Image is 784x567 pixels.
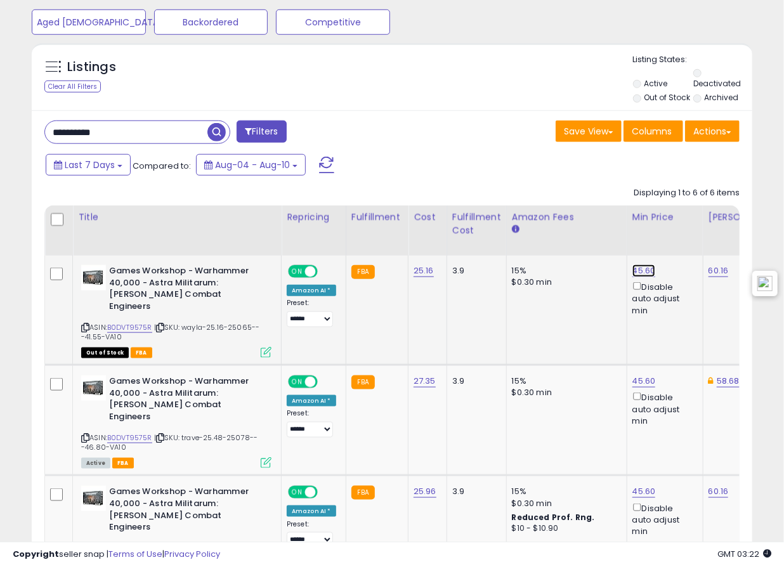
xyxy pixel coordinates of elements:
span: Columns [632,125,672,138]
span: OFF [316,487,336,498]
div: Fulfillment [351,211,403,224]
label: Out of Stock [644,92,690,103]
a: Privacy Policy [164,548,220,560]
span: 2025-08-18 03:22 GMT [717,548,771,560]
a: 58.68 [717,375,740,388]
div: Preset: [287,520,336,549]
img: 41r1uJCCuVL._SL40_.jpg [81,486,106,511]
div: Repricing [287,211,341,224]
div: Amazon AI * [287,505,336,517]
button: Aged [DEMOGRAPHIC_DATA]+ Days [32,10,146,35]
span: ON [289,487,305,498]
span: ON [289,377,305,388]
span: Aug-04 - Aug-10 [215,159,290,171]
div: Amazon AI * [287,395,336,407]
div: Fulfillment Cost [452,211,501,237]
button: Competitive [276,10,390,35]
div: Cost [414,211,441,224]
div: Title [78,211,276,224]
div: 15% [512,486,617,497]
label: Active [644,78,667,89]
label: Archived [704,92,738,103]
small: Amazon Fees. [512,224,519,235]
small: FBA [351,486,375,500]
div: Disable auto adjust min [632,501,693,538]
button: Backordered [154,10,268,35]
a: 25.16 [414,264,434,277]
a: 60.16 [709,485,729,498]
span: OFF [316,266,336,277]
div: Amazon Fees [512,211,622,224]
span: ON [289,266,305,277]
div: 15% [512,375,617,387]
div: Displaying 1 to 6 of 6 items [634,187,740,199]
a: 45.60 [632,264,656,277]
p: Listing States: [633,54,753,66]
b: Reduced Prof. Rng. [512,512,595,523]
span: All listings currently available for purchase on Amazon [81,458,110,469]
a: 45.60 [632,375,656,388]
a: Terms of Use [108,548,162,560]
div: $0.30 min [512,498,617,509]
span: OFF [316,377,336,388]
span: FBA [112,458,134,469]
div: Preset: [287,409,336,438]
label: Deactivated [693,78,741,89]
span: | SKU: trave-25.48-25078---46.80-VA10 [81,433,258,452]
b: Games Workshop - Warhammer 40,000 - Astra Militarum: [PERSON_NAME] Combat Engineers [109,265,263,315]
div: $10 - $10.90 [512,523,617,534]
a: 45.60 [632,485,656,498]
div: 3.9 [452,375,497,387]
div: Disable auto adjust min [632,390,693,427]
div: 3.9 [452,486,497,497]
div: 15% [512,265,617,277]
div: ASIN: [81,265,271,356]
div: $0.30 min [512,277,617,288]
button: Actions [685,121,740,142]
h5: Listings [67,58,116,76]
a: 27.35 [414,375,436,388]
div: Preset: [287,299,336,327]
span: | SKU: wayla-25.16-25065---41.55-VA10 [81,322,259,341]
button: Filters [237,121,286,143]
div: ASIN: [81,375,271,467]
img: icon48.png [757,276,773,291]
span: Last 7 Days [65,159,115,171]
span: FBA [131,348,152,358]
img: 41r1uJCCuVL._SL40_.jpg [81,375,106,401]
button: Aug-04 - Aug-10 [196,154,306,176]
div: [PERSON_NAME] [709,211,784,224]
b: Games Workshop - Warhammer 40,000 - Astra Militarum: [PERSON_NAME] Combat Engineers [109,486,263,536]
button: Save View [556,121,622,142]
button: Last 7 Days [46,154,131,176]
img: 41r1uJCCuVL._SL40_.jpg [81,265,106,290]
a: B0DVT9575R [107,322,152,333]
a: 60.16 [709,264,729,277]
b: Games Workshop - Warhammer 40,000 - Astra Militarum: [PERSON_NAME] Combat Engineers [109,375,263,426]
a: B0DVT9575R [107,433,152,443]
small: FBA [351,375,375,389]
strong: Copyright [13,548,59,560]
div: Clear All Filters [44,81,101,93]
span: All listings that are currently out of stock and unavailable for purchase on Amazon [81,348,129,358]
small: FBA [351,265,375,279]
button: Columns [624,121,683,142]
span: Compared to: [133,160,191,172]
div: $0.30 min [512,387,617,398]
div: seller snap | | [13,549,220,561]
div: 3.9 [452,265,497,277]
div: Min Price [632,211,698,224]
div: Disable auto adjust min [632,280,693,316]
a: 25.96 [414,485,436,498]
div: Amazon AI * [287,285,336,296]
